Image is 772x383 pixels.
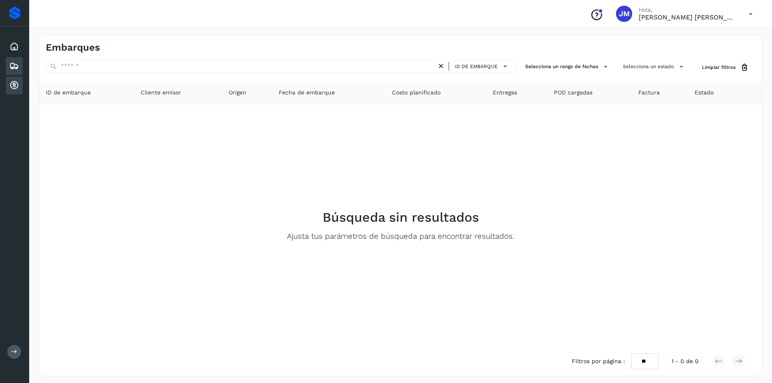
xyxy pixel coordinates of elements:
p: JORGE MANUEL ROMERO GUERRERO [639,13,736,21]
div: Inicio [6,38,23,56]
span: Origen [229,88,246,97]
span: Limpiar filtros [702,64,736,71]
button: ID de embarque [452,60,512,72]
span: Estado [695,88,714,97]
div: Cuentas por cobrar [6,77,23,94]
button: Limpiar filtros [695,60,755,75]
h4: Embarques [46,42,100,53]
span: POD cargadas [554,88,592,97]
p: Ajusta tus parámetros de búsqueda para encontrar resultados. [287,232,514,241]
h2: Búsqueda sin resultados [323,210,479,225]
div: Embarques [6,57,23,75]
span: Costo planificado [392,88,441,97]
span: Filtros por página : [572,357,625,366]
span: Cliente emisor [141,88,181,97]
span: 1 - 0 de 0 [671,357,699,366]
span: Entregas [493,88,517,97]
span: Factura [638,88,660,97]
p: Hola, [639,6,736,13]
span: ID de embarque [455,63,498,70]
button: Selecciona un rango de fechas [522,60,613,73]
span: ID de embarque [46,88,91,97]
button: Selecciona un estado [620,60,689,73]
span: Fecha de embarque [279,88,335,97]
